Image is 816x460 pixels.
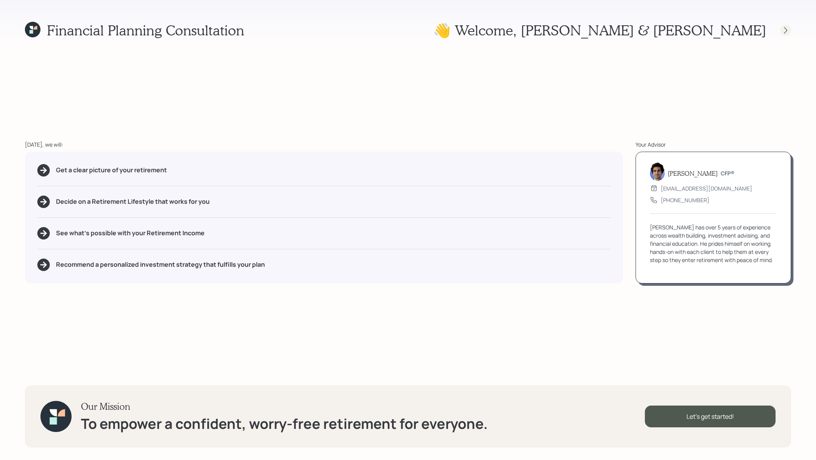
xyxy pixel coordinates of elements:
[636,140,791,149] div: Your Advisor
[56,166,167,174] h5: Get a clear picture of your retirement
[25,140,623,149] div: [DATE], we will:
[56,261,265,268] h5: Recommend a personalized investment strategy that fulfills your plan
[721,170,734,177] h6: CFP®
[650,223,777,264] div: [PERSON_NAME] has over 5 years of experience across wealth building, investment advising, and fin...
[661,196,709,204] div: [PHONE_NUMBER]
[81,401,488,412] h3: Our Mission
[645,406,776,427] div: Let's get started!
[433,22,766,38] h1: 👋 Welcome , [PERSON_NAME] & [PERSON_NAME]
[56,198,210,205] h5: Decide on a Retirement Lifestyle that works for you
[81,415,488,432] h1: To empower a confident, worry-free retirement for everyone.
[47,22,244,38] h1: Financial Planning Consultation
[661,184,752,192] div: [EMAIL_ADDRESS][DOMAIN_NAME]
[56,229,205,237] h5: See what's possible with your Retirement Income
[668,170,718,177] h5: [PERSON_NAME]
[650,162,665,181] img: harrison-schaefer-headshot-2.png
